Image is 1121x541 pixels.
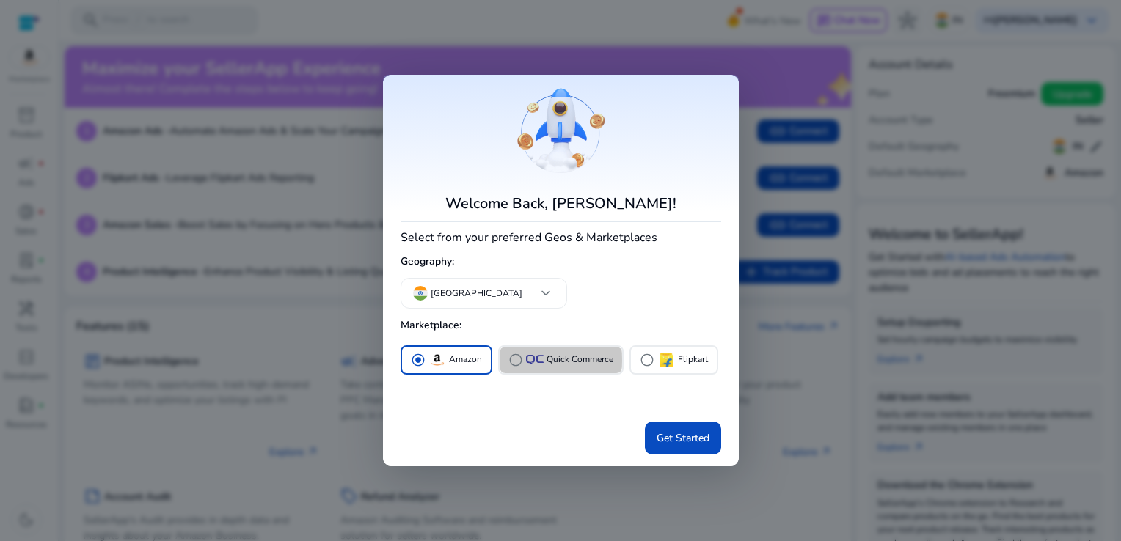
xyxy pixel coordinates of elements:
[401,250,721,274] h5: Geography:
[645,422,721,454] button: Get Started
[640,353,654,367] span: radio_button_unchecked
[428,351,446,369] img: amazon.svg
[413,286,428,301] img: in.svg
[449,352,482,367] p: Amazon
[657,430,709,446] span: Get Started
[537,284,555,302] span: keyboard_arrow_down
[401,314,721,338] h5: Marketplace:
[547,352,613,367] p: Quick Commerce
[657,351,675,369] img: flipkart.svg
[508,353,523,367] span: radio_button_unchecked
[411,353,426,367] span: radio_button_checked
[526,355,544,364] img: QC-logo.svg
[431,287,522,300] p: [GEOGRAPHIC_DATA]
[678,352,708,367] p: Flipkart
